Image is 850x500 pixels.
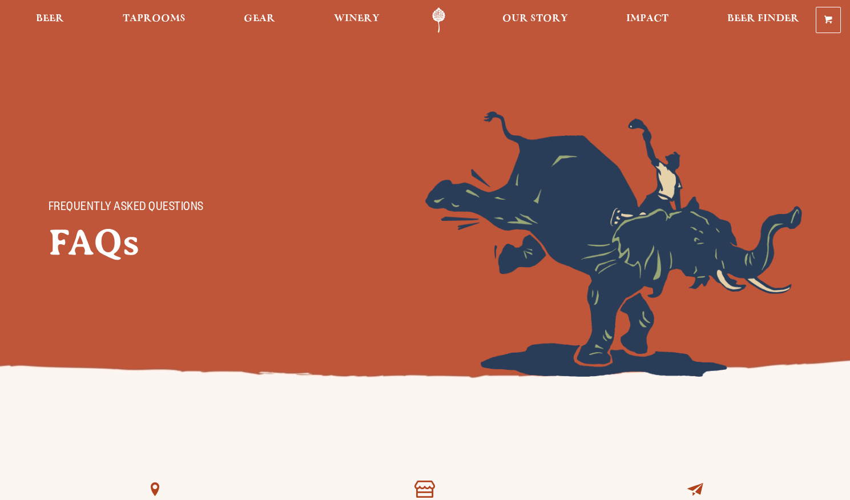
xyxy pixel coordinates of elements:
a: Impact [619,7,676,33]
span: Winery [334,14,380,23]
a: Odell Home [417,7,460,33]
p: FREQUENTLY ASKED QUESTIONS [49,201,300,215]
span: Our Story [502,14,568,23]
a: Our Story [495,7,575,33]
span: Beer [36,14,64,23]
img: Foreground404 [425,111,802,377]
a: Beer [29,7,71,33]
a: Taprooms [115,7,193,33]
a: Beer Finder [720,7,807,33]
a: Winery [327,7,387,33]
h2: FAQs [49,222,323,263]
span: Taprooms [123,14,186,23]
a: Gear [236,7,283,33]
span: Gear [244,14,275,23]
span: Beer Finder [727,14,799,23]
span: Impact [626,14,668,23]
